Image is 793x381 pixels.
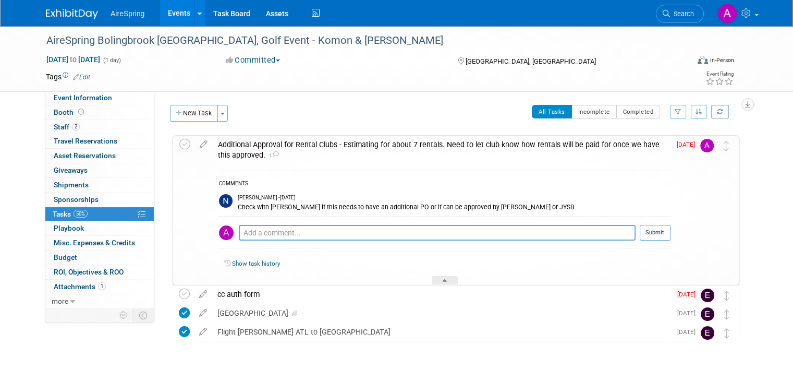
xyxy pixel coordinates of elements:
[238,194,296,201] span: [PERSON_NAME] - [DATE]
[54,224,84,232] span: Playbook
[45,265,154,279] a: ROI, Objectives & ROO
[54,181,89,189] span: Shipments
[45,193,154,207] a: Sponsorships
[701,307,714,321] img: erica arjona
[115,308,133,322] td: Personalize Event Tab Strip
[43,31,676,50] div: AireSpring Bolingbrook [GEOGRAPHIC_DATA], Golf Event - Komon & [PERSON_NAME]
[265,152,279,159] span: 1
[52,297,68,305] span: more
[73,74,90,81] a: Edit
[54,151,116,160] span: Asset Reservations
[54,268,124,276] span: ROI, Objectives & ROO
[724,309,729,319] i: Move task
[45,294,154,308] a: more
[466,57,596,65] span: [GEOGRAPHIC_DATA], [GEOGRAPHIC_DATA]
[701,289,714,302] img: erica arjona
[698,56,708,64] img: Format-Inperson.png
[170,105,218,122] button: New Task
[238,201,670,211] div: Check with [PERSON_NAME] if this needs to have an additional PO or if can be approved by [PERSON_...
[640,225,670,241] button: Submit
[45,163,154,177] a: Giveaways
[571,105,617,118] button: Incomplete
[532,105,572,118] button: All Tasks
[46,9,98,19] img: ExhibitDay
[677,141,700,148] span: [DATE]
[45,120,154,134] a: Staff2
[54,93,112,102] span: Event Information
[701,326,714,340] img: erica arjona
[68,55,78,64] span: to
[677,328,701,336] span: [DATE]
[194,308,212,318] a: edit
[711,105,729,118] a: Refresh
[45,251,154,265] a: Budget
[54,108,86,116] span: Booth
[45,178,154,192] a: Shipments
[45,134,154,148] a: Travel Reservations
[632,54,734,70] div: Event Format
[670,10,694,18] span: Search
[222,55,284,66] button: Committed
[53,210,88,218] span: Tasks
[45,207,154,221] a: Tasks50%
[54,282,106,291] span: Attachments
[656,5,704,23] a: Search
[54,239,135,247] span: Misc. Expenses & Credits
[219,194,233,208] img: Natalie Pyron
[45,91,154,105] a: Event Information
[54,195,99,204] span: Sponsorships
[46,72,90,82] td: Tags
[710,56,734,64] div: In-Person
[677,309,701,317] span: [DATE]
[111,9,144,18] span: AireSpring
[54,123,80,131] span: Staff
[677,291,701,298] span: [DATE]
[54,253,77,261] span: Budget
[74,210,88,218] span: 50%
[213,136,670,164] div: Additional Approval for Rental Clubs - Estimating for about 7 rentals. Need to let club know how ...
[724,328,729,338] i: Move task
[54,166,88,174] span: Giveaways
[724,291,729,301] i: Move task
[45,280,154,294] a: Attachments1
[232,260,280,267] a: Show task history
[212,304,671,322] div: [GEOGRAPHIC_DATA]
[194,290,212,299] a: edit
[194,140,213,149] a: edit
[54,137,117,145] span: Travel Reservations
[700,139,714,152] img: Angie Handal
[724,141,729,151] i: Move task
[219,179,670,190] div: COMMENTS
[219,225,234,240] img: Angie Handal
[46,55,101,64] span: [DATE] [DATE]
[616,105,661,118] button: Completed
[194,327,212,337] a: edit
[133,308,154,322] td: Toggle Event Tabs
[76,108,86,116] span: Booth not reserved yet
[45,105,154,120] a: Booth
[72,123,80,130] span: 2
[102,57,121,64] span: (1 day)
[705,72,734,77] div: Event Rating
[45,236,154,250] a: Misc. Expenses & Credits
[717,4,737,23] img: Angie Handal
[45,149,154,163] a: Asset Reservations
[45,221,154,235] a: Playbook
[98,282,106,290] span: 1
[212,285,671,303] div: cc auth form
[212,323,671,341] div: Flight [PERSON_NAME] ATL to [GEOGRAPHIC_DATA]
